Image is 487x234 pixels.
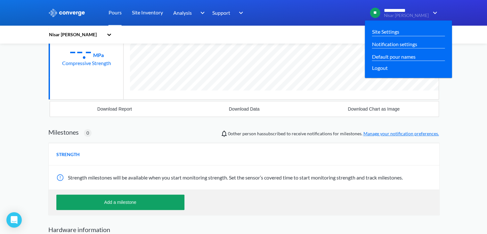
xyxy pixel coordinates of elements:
[372,40,417,48] a: Notification settings
[229,106,260,112] div: Download Data
[309,101,439,117] button: Download Chart as Image
[48,31,103,38] div: Nisar [PERSON_NAME]
[97,106,132,112] div: Download Report
[68,174,403,180] span: Strength milestones will be available when you start monitoring strength. Set the sensor’s covere...
[6,212,22,228] div: Open Intercom Messenger
[372,64,388,72] span: Logout
[56,151,80,158] span: STRENGTH
[212,9,230,17] span: Support
[220,130,228,138] img: notifications-icon.svg
[228,130,439,137] span: person has subscribed to receive notifications for milestones.
[50,101,180,117] button: Download Report
[384,13,429,18] span: Nisar [PERSON_NAME]
[69,43,92,59] div: --.-
[372,28,399,36] a: Site Settings
[56,195,184,210] button: Add a milestone
[348,106,400,112] div: Download Chart as Image
[372,53,416,61] a: Default pour names
[179,101,309,117] button: Download Data
[173,9,192,17] span: Analysis
[228,131,241,136] span: 0 other
[48,128,79,136] h2: Milestones
[48,9,85,17] img: logo_ewhite.svg
[86,130,89,137] span: 0
[48,226,439,233] h2: Hardware information
[363,131,439,136] a: Manage your notification preferences.
[235,9,245,17] img: downArrow.svg
[196,9,206,17] img: downArrow.svg
[62,59,111,67] div: Compressive Strength
[429,9,439,17] img: downArrow.svg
